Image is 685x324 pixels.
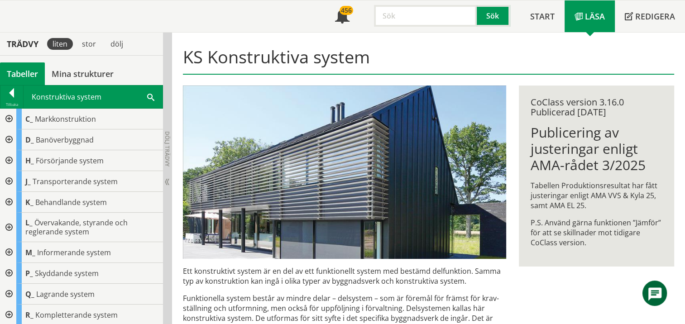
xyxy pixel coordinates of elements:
[25,218,128,237] span: Övervakande, styrande och reglerande system
[25,268,33,278] span: P_
[325,0,359,32] a: 456
[33,176,118,186] span: Transporterande system
[2,39,43,49] div: Trädvy
[340,6,353,15] div: 456
[163,131,171,167] span: Dölj trädvy
[36,156,104,166] span: Försörjande system
[25,310,34,320] span: R_
[25,197,34,207] span: K_
[25,176,31,186] span: J_
[335,10,350,24] span: Notifikationer
[520,0,565,32] a: Start
[35,310,118,320] span: Kompletterande system
[25,218,33,228] span: L_
[531,181,663,210] p: Tabellen Produktionsresultat har fått justeringar enligt AMA VVS & Kyla 25, samt AMA EL 25.
[36,289,95,299] span: Lagrande system
[585,11,605,22] span: Läsa
[36,135,94,145] span: Banöverbyggnad
[24,86,163,108] div: Konstruktiva system
[35,197,107,207] span: Behandlande system
[530,11,555,22] span: Start
[25,248,35,257] span: M_
[25,135,34,145] span: D_
[25,289,34,299] span: Q_
[35,114,96,124] span: Markkonstruktion
[35,268,99,278] span: Skyddande system
[37,248,111,257] span: Informerande system
[105,38,129,50] div: dölj
[183,266,507,286] p: Ett konstruktivt system är en del av ett funktionellt system med bestämd delfunktion. Samma typ a...
[183,86,507,259] img: structural-solar-shading.jpg
[531,97,663,117] div: CoClass version 3.16.0 Publicerad [DATE]
[183,47,675,75] h1: KS Konstruktiva system
[615,0,685,32] a: Redigera
[45,62,120,85] a: Mina strukturer
[374,5,477,27] input: Sök
[0,101,23,108] div: Tillbaka
[565,0,615,32] a: Läsa
[635,11,675,22] span: Redigera
[147,92,154,101] span: Sök i tabellen
[531,218,663,248] p: P.S. Använd gärna funktionen ”Jämför” för att se skillnader mot tidigare CoClass version.
[25,156,34,166] span: H_
[25,114,33,124] span: C_
[77,38,101,50] div: stor
[531,124,663,173] h1: Publicering av justeringar enligt AMA-rådet 3/2025
[47,38,73,50] div: liten
[477,5,510,27] button: Sök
